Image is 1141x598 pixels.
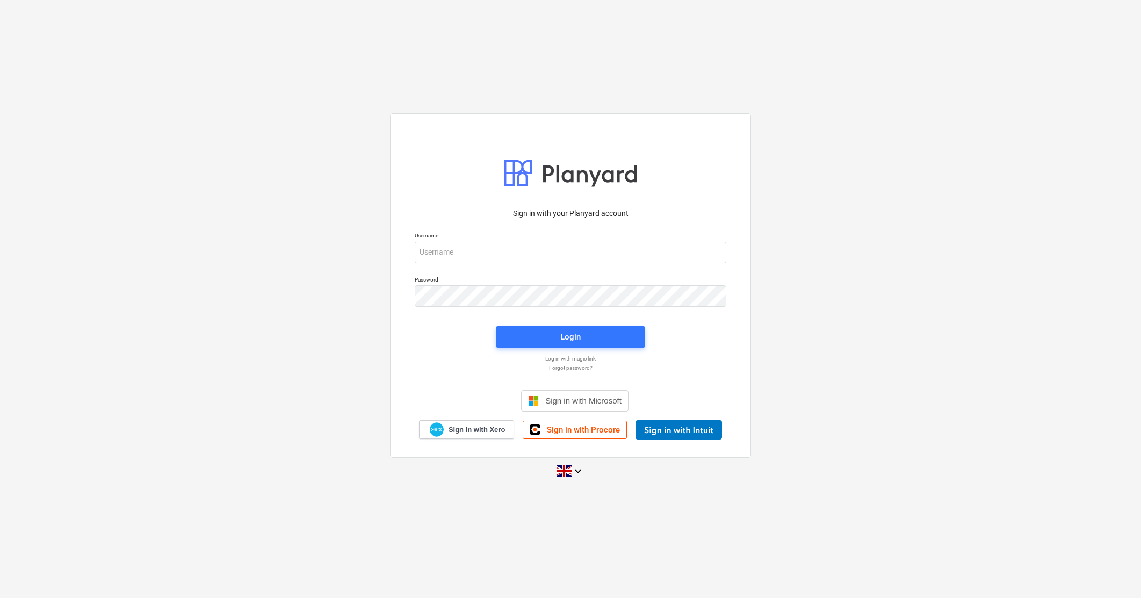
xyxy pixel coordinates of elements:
[572,465,584,478] i: keyboard_arrow_down
[560,330,581,344] div: Login
[528,395,539,406] img: Microsoft logo
[496,326,645,348] button: Login
[415,232,726,241] p: Username
[415,242,726,263] input: Username
[409,355,732,362] a: Log in with magic link
[545,396,622,405] span: Sign in with Microsoft
[449,425,505,435] span: Sign in with Xero
[547,425,620,435] span: Sign in with Procore
[419,420,515,439] a: Sign in with Xero
[430,422,444,437] img: Xero logo
[415,276,726,285] p: Password
[415,208,726,219] p: Sign in with your Planyard account
[523,421,627,439] a: Sign in with Procore
[409,364,732,371] a: Forgot password?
